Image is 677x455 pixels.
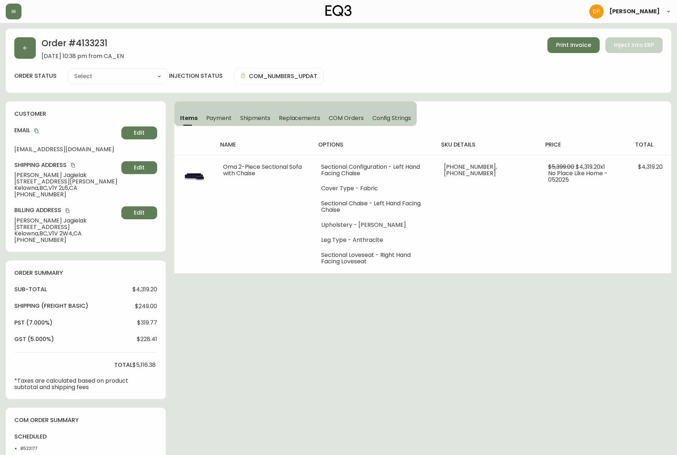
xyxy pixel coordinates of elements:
[134,129,145,137] span: Edit
[609,9,660,14] span: [PERSON_NAME]
[14,378,132,391] p: *Taxes are calculated based on product subtotal and shipping fees
[441,141,534,149] h4: sku details
[169,72,223,80] h4: injection status
[635,141,666,149] h4: total
[33,127,40,134] button: copy
[42,53,124,59] span: [DATE] 10:38 pm from CA_EN
[14,126,119,134] h4: Email
[132,286,157,293] span: $4,319.20
[14,230,119,237] span: Kelowna , BC , V1V 2W4 , CA
[134,164,145,172] span: Edit
[14,110,157,118] h4: customer
[589,4,604,19] img: b0154ba12ae69382d64d2f3159806b19
[135,303,157,310] span: $249.00
[279,114,320,122] span: Replacements
[548,169,608,184] span: No Place Like Home - 052025
[14,206,119,214] h4: Billing Address
[183,164,206,187] img: 7f96e936-72d4-49a0-9e0a-85bc59f1488f.jpg
[121,161,157,174] button: Edit
[240,114,270,122] span: Shipments
[14,302,88,310] h4: Shipping ( Freight Basic )
[321,200,427,213] li: Sectional Chaise - Left Hand Facing Chaise
[14,217,119,224] span: [PERSON_NAME] Jagielak
[372,114,411,122] span: Config Strings
[121,206,157,219] button: Edit
[321,237,427,243] li: Leg Type - Anthracite
[206,114,232,122] span: Payment
[132,362,156,368] span: $5,116.38
[321,222,427,228] li: Upholstery - [PERSON_NAME]
[556,41,591,49] span: Print Invoice
[545,141,624,149] h4: price
[14,335,54,343] h4: gst (5.000%)
[137,336,157,343] span: $228.41
[325,5,352,16] img: logo
[121,126,157,139] button: Edit
[137,320,157,326] span: $319.77
[14,72,57,80] label: order status
[638,163,663,171] span: $4,319.20
[114,361,132,369] h4: total
[14,433,56,441] h4: scheduled
[329,114,364,122] span: COM Orders
[547,37,600,53] button: Print Invoice
[223,163,302,177] span: Oma 2-Piece Sectional Sofa with Chaise
[321,185,427,192] li: Cover Type - Fabric
[548,163,574,171] span: $5,399.00
[180,114,198,122] span: Items
[444,163,497,177] span: [PHONE_NUMBER], [PHONE_NUMBER]
[14,237,119,243] span: [PHONE_NUMBER]
[321,164,427,177] li: Sectional Configuration - Left Hand Facing Chaise
[14,224,119,230] span: [STREET_ADDRESS]
[14,185,119,191] span: Kelowna , BC , V1Y 2L6 , CA
[42,37,124,53] h2: Order # 4133231
[14,178,119,185] span: [STREET_ADDRESS][PERSON_NAME]
[69,162,77,169] button: copy
[14,146,119,153] span: [EMAIL_ADDRESS][DOMAIN_NAME]
[14,269,157,277] h4: order summary
[20,445,56,452] li: 8522177
[14,172,119,178] span: [PERSON_NAME] Jagielak
[14,161,119,169] h4: Shipping Address
[576,163,605,171] span: $4,319.20 x 1
[220,141,307,149] h4: name
[64,207,71,214] button: copy
[14,191,119,198] span: [PHONE_NUMBER]
[14,319,53,327] h4: pst (7.000%)
[14,286,47,293] h4: sub-total
[321,252,427,265] li: Sectional Loveseat - Right Hand Facing Loveseat
[14,416,157,424] h4: com order summary
[318,141,430,149] h4: options
[134,209,145,217] span: Edit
